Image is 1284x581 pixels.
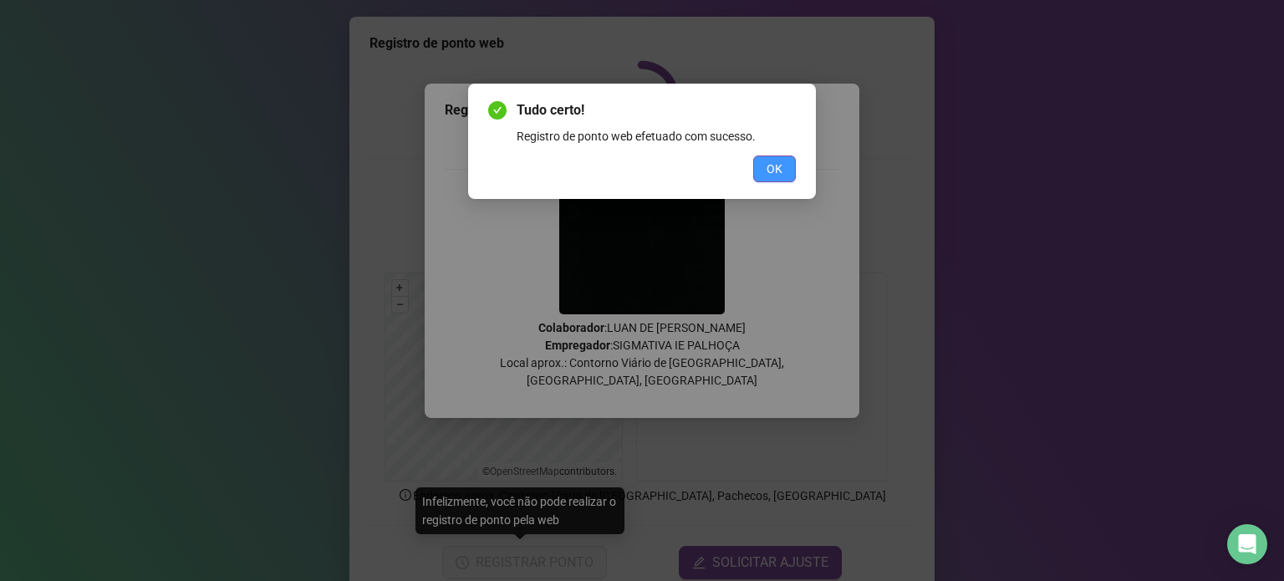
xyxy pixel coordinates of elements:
[1227,524,1267,564] div: Open Intercom Messenger
[753,155,796,182] button: OK
[517,127,796,145] div: Registro de ponto web efetuado com sucesso.
[517,100,796,120] span: Tudo certo!
[767,160,782,178] span: OK
[488,101,507,120] span: check-circle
